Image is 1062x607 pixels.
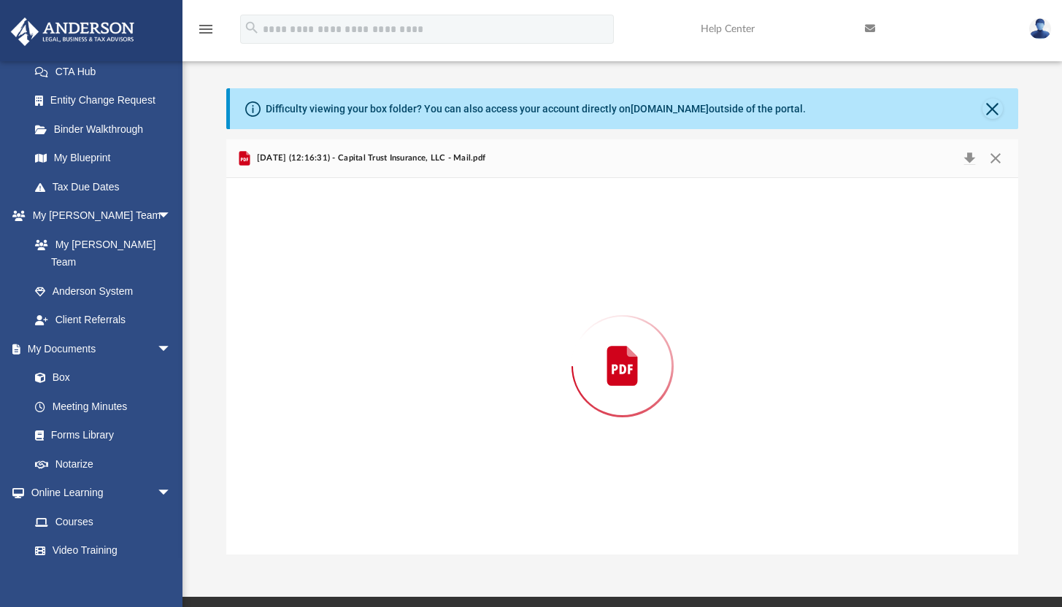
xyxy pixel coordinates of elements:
i: search [244,20,260,36]
span: arrow_drop_down [157,334,186,364]
a: Meeting Minutes [20,392,186,421]
a: My Blueprint [20,144,186,173]
a: Client Referrals [20,306,186,335]
a: Video Training [20,536,179,565]
a: [DOMAIN_NAME] [631,103,709,115]
a: My [PERSON_NAME] Team [20,230,179,277]
span: [DATE] (12:16:31) - Capital Trust Insurance, LLC - Mail.pdf [253,152,485,165]
a: Binder Walkthrough [20,115,193,144]
a: Tax Due Dates [20,172,193,201]
a: My Documentsarrow_drop_down [10,334,186,363]
a: Entity Change Request [20,86,193,115]
a: Anderson System [20,277,186,306]
a: Box [20,363,179,393]
a: menu [197,28,215,38]
button: Close [982,148,1008,169]
a: CTA Hub [20,57,193,86]
a: My [PERSON_NAME] Teamarrow_drop_down [10,201,186,231]
span: arrow_drop_down [157,201,186,231]
a: Forms Library [20,421,179,450]
span: arrow_drop_down [157,479,186,509]
button: Download [956,148,982,169]
i: menu [197,20,215,38]
button: Close [982,98,1003,119]
div: Difficulty viewing your box folder? You can also access your account directly on outside of the p... [266,101,806,117]
img: User Pic [1029,18,1051,39]
a: Online Learningarrow_drop_down [10,479,186,508]
a: Notarize [20,449,186,479]
div: Preview [226,139,1018,554]
a: Courses [20,507,186,536]
img: Anderson Advisors Platinum Portal [7,18,139,46]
